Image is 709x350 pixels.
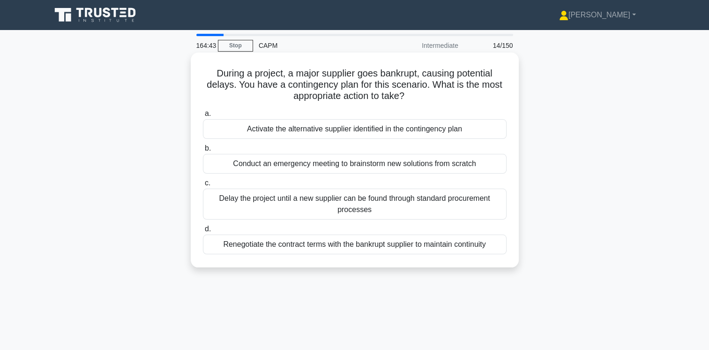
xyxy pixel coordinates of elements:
[205,144,211,152] span: b.
[203,235,507,254] div: Renegotiate the contract terms with the bankrupt supplier to maintain continuity
[218,40,253,52] a: Stop
[205,179,210,187] span: c.
[191,36,218,55] div: 164:43
[382,36,464,55] div: Intermediate
[253,36,382,55] div: CAPM
[203,154,507,174] div: Conduct an emergency meeting to brainstorm new solutions from scratch
[203,119,507,139] div: Activate the alternative supplier identified in the contingency plan
[537,6,658,24] a: [PERSON_NAME]
[202,68,507,102] h5: During a project, a major supplier goes bankrupt, causing potential delays. You have a contingenc...
[464,36,519,55] div: 14/150
[205,225,211,233] span: d.
[203,189,507,220] div: Delay the project until a new supplier can be found through standard procurement processes
[205,109,211,117] span: a.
